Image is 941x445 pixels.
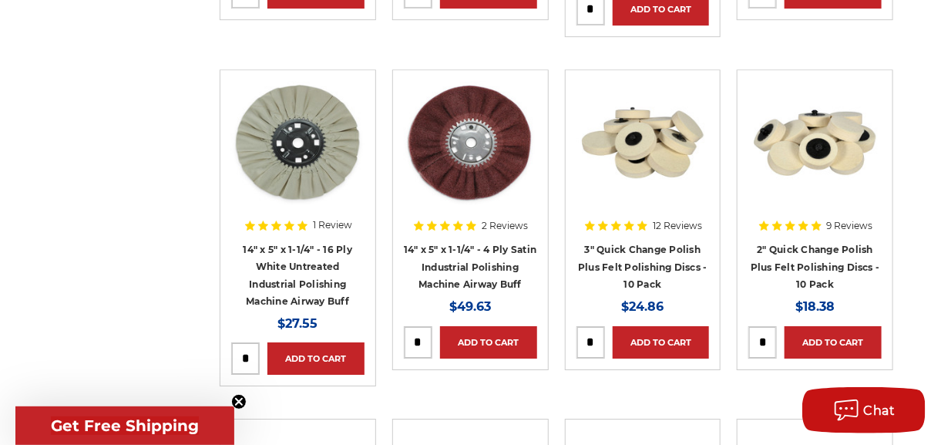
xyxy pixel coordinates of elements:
a: 3" Quick Change Polish Plus Felt Polishing Discs - 10 Pack [578,244,707,290]
div: Get Free ShippingClose teaser [15,406,234,445]
a: 3 inch polishing felt roloc discs [576,81,710,256]
img: 3 inch polishing felt roloc discs [576,81,710,204]
span: Get Free Shipping [51,416,199,435]
a: Add to Cart [613,326,710,359]
a: 14" x 5" x 1-1/4" - 4 Ply Satin Industrial Polishing Machine Airway Buff [404,244,537,290]
span: $18.38 [795,299,835,314]
a: 2" Roloc Polishing Felt Discs [748,81,882,256]
span: $24.86 [621,299,664,314]
a: Add to Cart [440,326,537,359]
img: 14 inch untreated white airway buffing wheel [231,81,365,204]
a: Add to Cart [267,342,365,375]
button: Chat [802,387,926,433]
img: 14 inch satin surface prep airway buffing wheel [404,81,537,204]
a: 2" Quick Change Polish Plus Felt Polishing Discs - 10 Pack [751,244,880,290]
img: 2" Roloc Polishing Felt Discs [748,81,882,204]
a: 14 inch satin surface prep airway buffing wheel [404,81,537,256]
span: $49.63 [449,299,491,314]
span: Chat [864,403,896,418]
a: 14 inch untreated white airway buffing wheel [231,81,365,256]
span: $27.55 [277,316,318,331]
a: Add to Cart [785,326,882,359]
button: Close teaser [231,394,247,410]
